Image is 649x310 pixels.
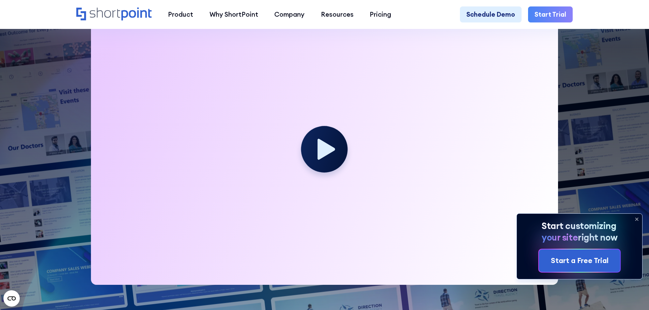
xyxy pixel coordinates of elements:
[201,6,266,23] a: Why ShortPoint
[274,10,305,19] div: Company
[460,6,522,23] a: Schedule Demo
[321,10,354,19] div: Resources
[528,6,573,23] a: Start Trial
[313,6,362,23] a: Resources
[615,277,649,310] iframe: Chat Widget
[370,10,391,19] div: Pricing
[210,10,258,19] div: Why ShortPoint
[362,6,400,23] a: Pricing
[551,255,608,266] div: Start a Free Trial
[168,10,193,19] div: Product
[3,290,20,307] button: Open CMP widget
[160,6,201,23] a: Product
[76,7,152,21] a: Home
[266,6,313,23] a: Company
[539,249,620,272] a: Start a Free Trial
